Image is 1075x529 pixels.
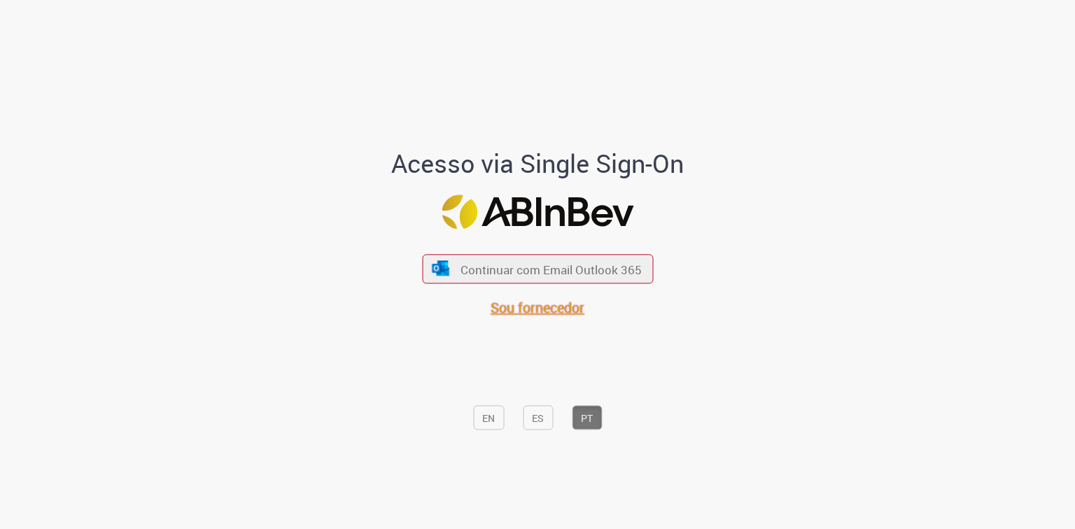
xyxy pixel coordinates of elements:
[491,299,584,318] a: Sou fornecedor
[461,261,642,277] font: Continuar com Email Outlook 365
[572,405,602,430] button: PT
[482,411,495,425] font: EN
[523,405,553,430] button: ES
[431,261,451,276] img: ícone Azure/Microsoft 360
[581,411,593,425] font: PT
[391,147,684,181] font: Acesso via Single Sign-On
[473,405,504,430] button: EN
[422,254,653,283] button: ícone Azure/Microsoft 360 Continuar com Email Outlook 365
[532,411,544,425] font: ES
[442,195,633,229] img: Logotipo ABInBev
